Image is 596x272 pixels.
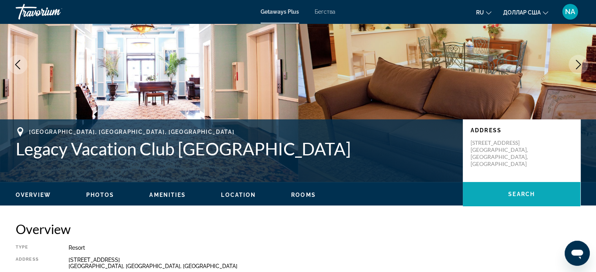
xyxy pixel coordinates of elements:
[8,55,27,74] button: Previous image
[471,127,572,133] p: Address
[86,191,114,198] button: Photos
[149,191,186,198] button: Amenities
[29,129,234,135] span: [GEOGRAPHIC_DATA], [GEOGRAPHIC_DATA], [GEOGRAPHIC_DATA]
[149,192,186,198] span: Amenities
[16,191,51,198] button: Overview
[503,7,548,18] button: Изменить валюту
[503,9,541,16] font: доллар США
[565,7,575,16] font: NA
[16,139,455,159] h1: Legacy Vacation Club [GEOGRAPHIC_DATA]
[315,9,335,15] a: Бегства
[16,192,51,198] span: Overview
[261,9,299,15] a: Getaways Plus
[291,192,316,198] span: Rooms
[16,2,94,22] a: Травориум
[508,191,535,197] span: Search
[291,191,316,198] button: Rooms
[16,221,580,237] h2: Overview
[69,257,580,269] div: [STREET_ADDRESS] [GEOGRAPHIC_DATA], [GEOGRAPHIC_DATA], [GEOGRAPHIC_DATA]
[16,257,49,269] div: Address
[221,192,256,198] span: Location
[476,9,484,16] font: ru
[565,241,590,266] iframe: Кнопка для запуска окна сообщений
[86,192,114,198] span: Photos
[560,4,580,20] button: Меню пользователя
[16,245,49,251] div: Type
[221,191,256,198] button: Location
[476,7,491,18] button: Изменить язык
[69,245,580,251] div: Resort
[569,55,588,74] button: Next image
[471,139,533,168] p: [STREET_ADDRESS] [GEOGRAPHIC_DATA], [GEOGRAPHIC_DATA], [GEOGRAPHIC_DATA]
[463,182,580,206] button: Search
